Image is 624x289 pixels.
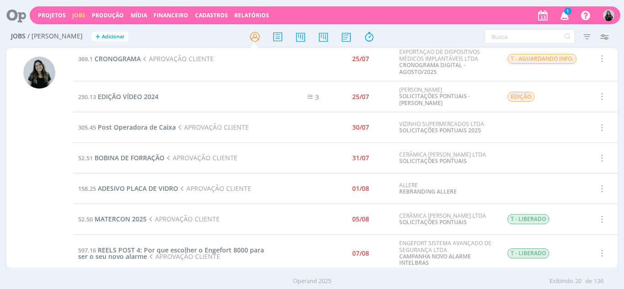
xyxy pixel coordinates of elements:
span: 305.45 [78,123,96,131]
span: APROVAÇÃO CLIENTE [176,123,249,131]
a: Projetos [38,11,66,19]
a: SOLICITAÇÕES PONTUAIS [399,218,467,226]
span: APROVAÇÃO CLIENTE [147,252,220,261]
a: SOLICITAÇÕES PONTUAIS - [PERSON_NAME] [399,92,470,106]
a: CRONOGRAMA DIGITAL - AGOSTO/2025 [399,61,465,75]
span: MATERCON 2025 [95,215,147,223]
input: Busca [484,29,575,44]
div: CERÂMICA [PERSON_NAME] LTDA [399,213,493,226]
button: Relatórios [232,12,272,19]
button: Cadastros [192,12,231,19]
div: VIZINHO SUPERMERCADOS LTDA [399,121,493,134]
button: +Adicionar [92,32,128,42]
a: SOLICITAÇÕES PONTUAIS 2025 [399,126,481,134]
span: de [585,277,592,286]
a: 52.51BOBINA DE FORRAÇÃO [78,153,164,162]
span: APROVAÇÃO CLIENTE [164,153,238,162]
span: 250.13 [78,93,96,101]
span: Adicionar [102,34,125,40]
a: Relatórios [234,11,269,19]
span: REELS POST 4: Por que escolher o Engefort 8000 para ser o seu novo alarme [78,246,264,261]
a: REBRANDING ALLERE [399,188,457,195]
span: 1 [564,8,571,15]
span: BOBINA DE FORRAÇÃO [95,153,164,162]
button: Financeiro [151,12,191,19]
span: 158.25 [78,184,96,193]
a: 52.50MATERCON 2025 [78,215,147,223]
a: 158.25ADESIVO PLACA DE VIDRO [78,184,178,193]
a: 597.16REELS POST 4: Por que escolher o Engefort 8000 para ser o seu novo alarme [78,246,264,261]
div: [PERSON_NAME] [399,87,493,106]
div: BIOVIDA COMÉRCIO, IMPORTAÇÃO E EXPORTAÇÃO DE DISPOSITIVOS MÉDICOS IMPLANTÁVEIS LTDA [399,42,493,75]
span: Cadastros [195,11,228,19]
span: T - LIBERADO [508,248,549,258]
img: V [603,10,614,21]
span: ADESIVO PLACA DE VIDRO [98,184,178,193]
div: 30/07 [352,124,369,131]
div: ALLERE [399,182,493,195]
button: Jobs [69,12,88,19]
span: / [PERSON_NAME] [27,32,83,40]
div: 01/08 [352,185,369,192]
span: APROVAÇÃO CLIENTE [141,54,214,63]
span: + [95,32,100,42]
div: 31/07 [352,155,369,161]
span: EDIÇÃO VÍDEO 2024 [98,92,159,101]
span: 136 [594,277,603,286]
span: APROVAÇÃO CLIENTE [178,184,251,193]
span: 3 [315,93,319,101]
a: Mídia [131,11,147,19]
a: Produção [92,11,124,19]
span: CRONOGRAMA [95,54,141,63]
button: Produção [89,12,127,19]
span: 20 [575,277,582,286]
a: 250.13EDIÇÃO VÍDEO 2024 [78,92,159,101]
div: 05/08 [352,216,369,222]
a: SOLICITAÇÕES PONTUAIS [399,157,467,165]
span: APROVAÇÃO CLIENTE [147,215,220,223]
button: Mídia [128,12,150,19]
div: 25/07 [352,94,369,100]
span: T - LIBERADO [508,214,549,224]
button: V [603,7,615,23]
span: T - AGUARDANDO INFO. [508,54,576,64]
div: ENGEFORT SISTEMA AVANÇADO DE SEGURANÇA LTDA [399,240,493,267]
a: Jobs [72,11,85,19]
button: 1 [555,7,573,24]
span: 369.1 [78,55,93,63]
div: CERÂMICA [PERSON_NAME] LTDA [399,152,493,165]
a: 369.1CRONOGRAMA [78,54,141,63]
img: V [23,57,55,89]
span: 52.50 [78,215,93,223]
span: Post Operadora de Caixa [98,123,176,131]
div: 07/08 [352,250,369,257]
div: 25/07 [352,56,369,62]
span: EDIÇÃO [508,92,534,102]
a: CAMPANHA NOVO ALARME INTELBRAS [399,252,471,267]
a: Financeiro [153,11,188,19]
span: Jobs [11,32,26,40]
span: Exibindo [550,277,573,286]
a: 305.45Post Operadora de Caixa [78,123,176,131]
span: 52.51 [78,154,93,162]
button: Projetos [35,12,69,19]
span: 597.16 [78,246,96,254]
